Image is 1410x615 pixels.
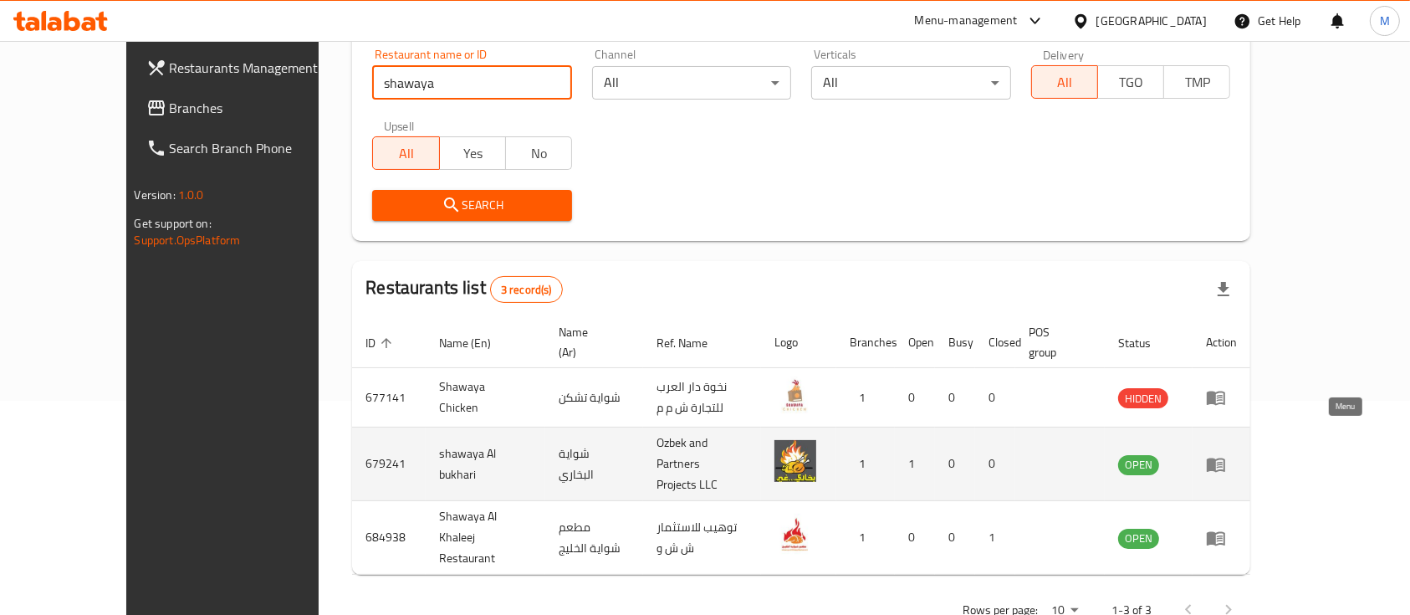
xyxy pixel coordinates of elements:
[133,128,362,168] a: Search Branch Phone
[352,501,426,575] td: 684938
[774,514,816,556] img: Shawaya Al Khaleej Restaurant
[1105,70,1157,95] span: TGO
[1171,70,1224,95] span: TMP
[1206,387,1237,407] div: Menu
[135,229,241,251] a: Support.OpsPlatform
[372,190,572,221] button: Search
[1029,322,1085,362] span: POS group
[135,184,176,206] span: Version:
[352,428,426,501] td: 679241
[935,368,975,428] td: 0
[935,428,975,501] td: 0
[133,88,362,128] a: Branches
[372,136,439,170] button: All
[1203,269,1244,310] div: Export file
[895,368,935,428] td: 0
[513,141,565,166] span: No
[935,501,975,575] td: 0
[656,333,729,353] span: Ref. Name
[133,48,362,88] a: Restaurants Management
[545,368,643,428] td: شواية تشكن
[1380,12,1390,30] span: M
[386,195,559,216] span: Search
[975,501,1015,575] td: 1
[643,368,761,428] td: نخوة دار العرب للتجارة ش م م
[836,368,895,428] td: 1
[836,428,895,501] td: 1
[439,136,506,170] button: Yes
[372,66,572,100] input: Search for restaurant name or ID..
[135,213,212,234] span: Get support on:
[1097,65,1164,99] button: TGO
[1043,49,1085,60] label: Delivery
[975,368,1015,428] td: 0
[1118,455,1159,475] div: OPEN
[491,282,562,298] span: 3 record(s)
[895,501,935,575] td: 0
[836,501,895,575] td: 1
[505,136,572,170] button: No
[1118,333,1172,353] span: Status
[1031,65,1098,99] button: All
[1118,455,1159,474] span: OPEN
[774,373,816,415] img: Shawaya Chicken
[1039,70,1091,95] span: All
[592,66,792,100] div: All
[1193,317,1250,368] th: Action
[811,66,1011,100] div: All
[178,184,204,206] span: 1.0.0
[384,120,415,131] label: Upsell
[447,141,499,166] span: Yes
[774,440,816,482] img: shawaya Al bukhari
[490,276,563,303] div: Total records count
[975,317,1015,368] th: Closed
[170,58,349,78] span: Restaurants Management
[380,141,432,166] span: All
[170,138,349,158] span: Search Branch Phone
[1206,528,1237,548] div: Menu
[426,368,545,428] td: Shawaya Chicken
[439,333,513,353] span: Name (En)
[426,428,545,501] td: shawaya Al bukhari
[836,317,895,368] th: Branches
[426,501,545,575] td: Shawaya Al Khaleej Restaurant
[1118,529,1159,548] span: OPEN
[545,501,643,575] td: مطعم شواية الخليج
[643,501,761,575] td: توهيب للاستثمار ش ش و
[761,317,836,368] th: Logo
[559,322,623,362] span: Name (Ar)
[1096,12,1207,30] div: [GEOGRAPHIC_DATA]
[1118,389,1168,408] span: HIDDEN
[1118,388,1168,408] div: HIDDEN
[1163,65,1230,99] button: TMP
[975,428,1015,501] td: 0
[643,428,761,501] td: Ozbek and Partners Projects LLC
[1118,529,1159,549] div: OPEN
[895,317,935,368] th: Open
[895,428,935,501] td: 1
[170,98,349,118] span: Branches
[352,317,1250,575] table: enhanced table
[935,317,975,368] th: Busy
[352,368,426,428] td: 677141
[365,275,562,303] h2: Restaurants list
[365,333,397,353] span: ID
[915,11,1018,31] div: Menu-management
[545,428,643,501] td: شواية البخاري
